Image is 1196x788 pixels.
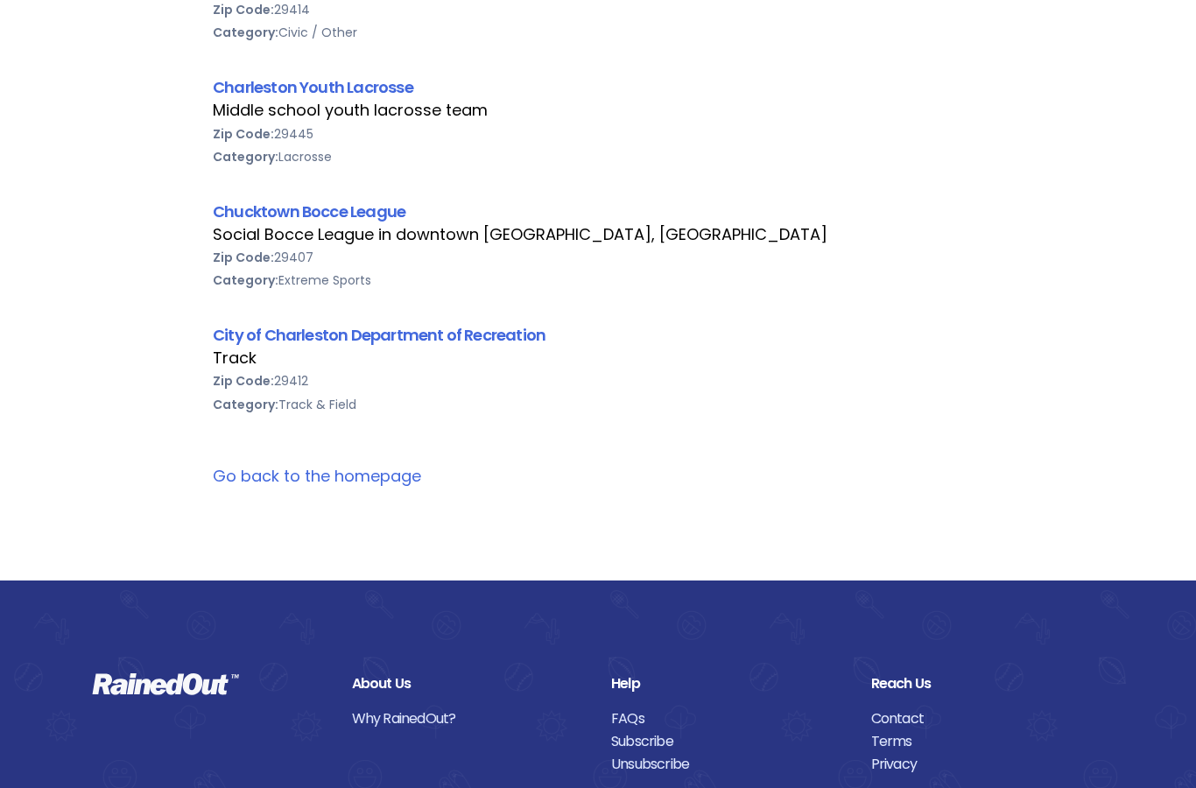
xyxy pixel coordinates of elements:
div: 29445 [213,123,983,145]
a: Terms [871,730,1105,753]
div: Chucktown Bocce League [213,200,983,223]
a: Go back to the homepage [213,465,421,487]
b: Zip Code: [213,249,274,266]
div: 29412 [213,369,983,392]
b: Zip Code: [213,372,274,390]
a: Unsubscribe [611,753,845,776]
div: Lacrosse [213,145,983,168]
div: Extreme Sports [213,269,983,292]
div: Middle school youth lacrosse team [213,99,983,122]
a: Charleston Youth Lacrosse [213,76,413,98]
b: Zip Code: [213,1,274,18]
a: Contact [871,707,1105,730]
div: Civic / Other [213,21,983,44]
div: About Us [352,672,586,695]
div: Track [213,347,983,369]
div: Track & Field [213,393,983,416]
b: Category: [213,148,278,165]
a: Chucktown Bocce League [213,201,405,222]
a: Why RainedOut? [352,707,586,730]
div: Charleston Youth Lacrosse [213,75,983,99]
div: 29407 [213,246,983,269]
a: FAQs [611,707,845,730]
div: Help [611,672,845,695]
a: Privacy [871,753,1105,776]
a: City of Charleston Department of Recreation [213,324,545,346]
div: City of Charleston Department of Recreation [213,323,983,347]
a: Subscribe [611,730,845,753]
b: Category: [213,24,278,41]
div: Reach Us [871,672,1105,695]
b: Category: [213,396,278,413]
b: Zip Code: [213,125,274,143]
b: Category: [213,271,278,289]
div: Social Bocce League in downtown [GEOGRAPHIC_DATA], [GEOGRAPHIC_DATA] [213,223,983,246]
